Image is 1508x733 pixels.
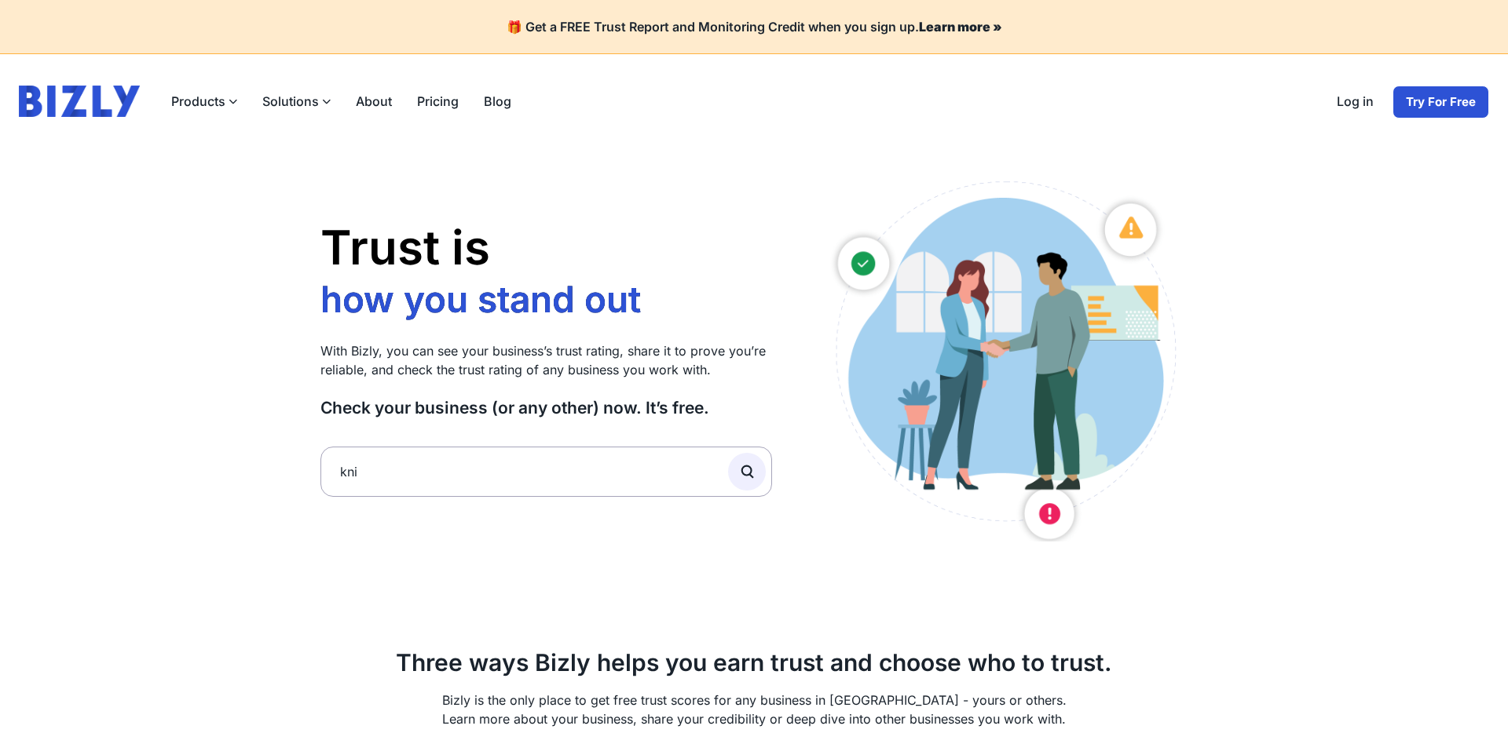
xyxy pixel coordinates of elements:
[159,86,250,117] label: Products
[250,86,343,117] label: Solutions
[819,173,1188,542] img: Australian small business owners illustration
[1393,86,1489,119] a: Try For Free
[19,86,140,117] img: bizly_logo.svg
[320,398,772,418] h3: Check your business (or any other) now. It’s free.
[320,648,1188,678] h2: Three ways Bizly helps you earn trust and choose who to trust.
[343,86,404,117] a: About
[320,447,772,497] input: Search by Name, ABN or ACN
[19,19,1489,35] h4: 🎁 Get a FREE Trust Report and Monitoring Credit when you sign up.
[320,691,1188,728] p: Bizly is the only place to get free trust scores for any business in [GEOGRAPHIC_DATA] - yours or...
[320,277,650,323] li: how you stand out
[471,86,524,117] a: Blog
[320,219,490,275] span: Trust is
[404,86,471,117] a: Pricing
[320,323,650,368] li: who you work with
[919,19,1002,35] a: Learn more »
[1324,86,1386,119] a: Log in
[320,341,772,379] p: With Bizly, you can see your business’s trust rating, share it to prove you’re reliable, and chec...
